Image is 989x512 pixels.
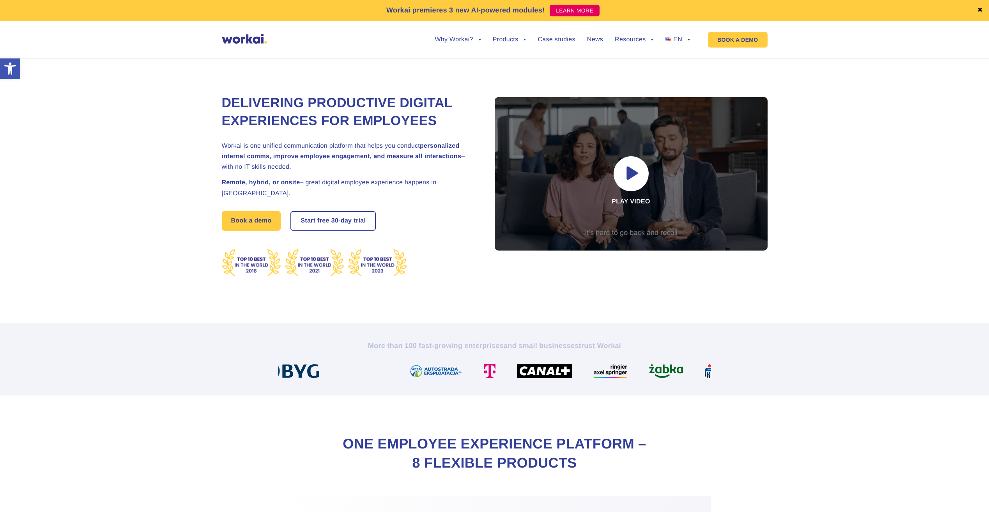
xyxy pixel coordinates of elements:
[495,97,768,251] div: Play video
[222,94,475,130] h1: Delivering Productive Digital Experiences for Employees
[291,212,375,230] a: Start free30-daytrial
[386,5,545,16] p: Workai premieres 3 new AI-powered modules!
[222,179,300,186] strong: Remote, hybrid, or onsite
[977,7,983,14] a: ✖
[504,342,579,350] i: and small businesses
[615,37,653,43] a: Resources
[222,177,475,198] h2: – great digital employee experience happens in [GEOGRAPHIC_DATA].
[222,211,281,231] a: Book a demo
[550,5,600,16] a: LEARN MORE
[493,37,526,43] a: Products
[339,434,651,472] h2: One Employee Experience Platform – 8 flexible products
[278,341,711,350] h2: More than 100 fast-growing enterprises trust Workai
[587,37,603,43] a: News
[673,36,682,43] span: EN
[708,32,767,48] a: BOOK A DEMO
[538,37,575,43] a: Case studies
[222,141,475,173] h2: Workai is one unified communication platform that helps you conduct – with no IT skills needed.
[435,37,481,43] a: Why Workai?
[331,218,352,224] i: 30-day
